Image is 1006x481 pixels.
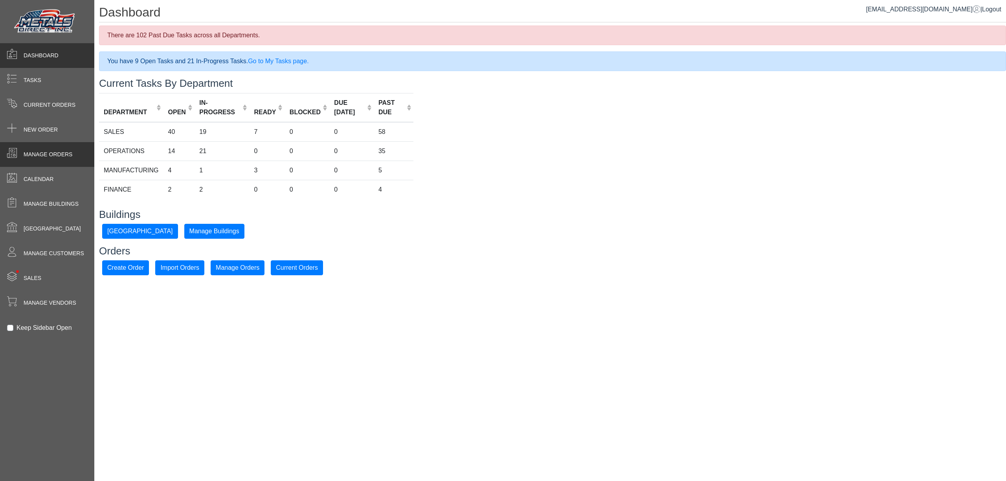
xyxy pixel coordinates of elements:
div: DEPARTMENT [104,108,154,117]
td: 1 [195,161,249,180]
h3: Buildings [99,208,1006,221]
button: Manage Orders [211,260,264,275]
td: 0 [285,141,330,161]
label: Keep Sidebar Open [17,323,72,333]
a: Import Orders [155,264,204,271]
span: Tasks [24,76,41,84]
td: 19 [195,122,249,142]
td: 0 [285,180,330,199]
div: You have 9 Open Tasks and 21 In-Progress Tasks. [99,51,1006,71]
span: Dashboard [24,51,59,60]
td: MANUFACTURING [99,161,163,180]
span: Manage Orders [24,150,72,159]
td: 40 [163,122,195,142]
div: IN-PROGRESS [199,98,240,117]
span: Manage Buildings [24,200,79,208]
td: 0 [329,122,374,142]
span: Calendar [24,175,53,183]
td: 7 [249,122,285,142]
td: 0 [285,122,330,142]
td: 0 [285,161,330,180]
a: [GEOGRAPHIC_DATA] [102,227,178,234]
a: Current Orders [271,264,323,271]
a: Manage Orders [211,264,264,271]
td: FINANCE [99,180,163,199]
button: Import Orders [155,260,204,275]
td: SALES [99,122,163,142]
a: [EMAIL_ADDRESS][DOMAIN_NAME] [866,6,980,13]
td: 2 [163,180,195,199]
td: 5 [374,161,413,180]
td: 2 [195,180,249,199]
td: 58 [374,122,413,142]
div: BLOCKED [290,108,321,117]
div: PAST DUE [378,98,405,117]
span: • [7,259,28,284]
div: There are 102 Past Due Tasks across all Departments. [99,26,1006,45]
button: Create Order [102,260,149,275]
h3: Current Tasks By Department [99,77,1006,90]
button: [GEOGRAPHIC_DATA] [102,224,178,239]
span: [GEOGRAPHIC_DATA] [24,225,81,233]
button: Current Orders [271,260,323,275]
span: New Order [24,126,58,134]
div: DUE [DATE] [334,98,365,117]
td: OPERATIONS [99,141,163,161]
td: 4 [163,161,195,180]
span: Current Orders [24,101,75,109]
span: Sales [24,274,41,282]
a: Manage Buildings [184,227,244,234]
td: 14 [163,141,195,161]
td: 4 [374,180,413,199]
td: 0 [329,161,374,180]
td: 35 [374,141,413,161]
td: 0 [329,180,374,199]
div: OPEN [168,108,186,117]
span: Manage Vendors [24,299,76,307]
img: Metals Direct Inc Logo [12,7,79,36]
button: Manage Buildings [184,224,244,239]
td: 0 [329,141,374,161]
div: | [866,5,1001,14]
a: Create Order [102,264,149,271]
td: 3 [249,161,285,180]
h1: Dashboard [99,5,1006,22]
span: Manage Customers [24,249,84,258]
a: Go to My Tasks page. [248,58,308,64]
td: 21 [195,141,249,161]
td: 0 [249,180,285,199]
h3: Orders [99,245,1006,257]
div: READY [254,108,276,117]
td: 0 [249,141,285,161]
span: Logout [982,6,1001,13]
